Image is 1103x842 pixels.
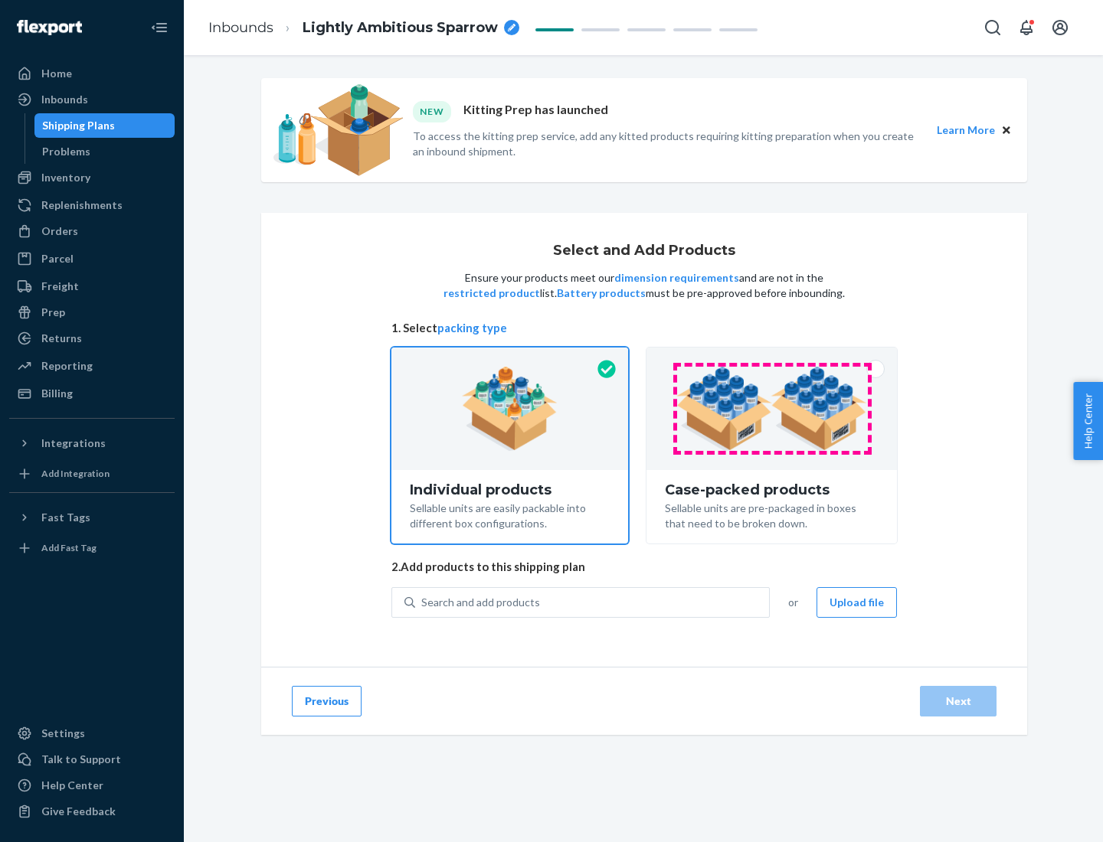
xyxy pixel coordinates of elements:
button: Close [998,122,1015,139]
div: Add Fast Tag [41,541,97,554]
a: Inbounds [208,19,273,36]
a: Freight [9,274,175,299]
ol: breadcrumbs [196,5,532,51]
div: Orders [41,224,78,239]
img: individual-pack.facf35554cb0f1810c75b2bd6df2d64e.png [462,367,558,451]
div: Integrations [41,436,106,451]
span: or [788,595,798,610]
div: Case-packed products [665,482,879,498]
div: Give Feedback [41,804,116,819]
div: Inbounds [41,92,88,107]
p: Ensure your products meet our and are not in the list. must be pre-approved before inbounding. [442,270,846,301]
a: Problems [34,139,175,164]
div: Fast Tags [41,510,90,525]
span: Lightly Ambitious Sparrow [303,18,498,38]
div: Individual products [410,482,610,498]
a: Home [9,61,175,86]
button: Learn More [937,122,995,139]
div: Settings [41,726,85,741]
a: Parcel [9,246,175,271]
div: Sellable units are pre-packaged in boxes that need to be broken down. [665,498,879,531]
p: To access the kitting prep service, add any kitted products requiring kitting preparation when yo... [413,129,923,159]
a: Inventory [9,165,175,190]
div: Problems [42,144,90,159]
div: Parcel [41,251,74,266]
div: Prep [41,305,65,320]
a: Prep [9,300,175,325]
div: Help Center [41,778,103,793]
button: packing type [437,320,507,336]
h1: Select and Add Products [553,243,735,259]
img: case-pack.59cecea509d18c883b923b81aeac6d0b.png [676,367,867,451]
div: Next [933,694,984,709]
span: 2. Add products to this shipping plan [391,559,897,575]
a: Replenishments [9,193,175,217]
a: Orders [9,219,175,243]
button: dimension requirements [614,270,739,286]
div: Talk to Support [41,752,121,767]
div: Add Integration [41,467,110,480]
button: restricted product [443,286,540,301]
button: Close Navigation [144,12,175,43]
a: Help Center [9,773,175,798]
a: Returns [9,326,175,351]
div: Inventory [41,170,90,185]
div: Home [41,66,72,81]
div: Freight [41,279,79,294]
button: Integrations [9,431,175,455]
button: Battery products [557,286,646,301]
a: Shipping Plans [34,113,175,138]
span: 1. Select [391,320,897,336]
a: Reporting [9,354,175,378]
button: Help Center [1073,382,1103,460]
button: Open account menu [1045,12,1075,43]
button: Open notifications [1011,12,1042,43]
div: Returns [41,331,82,346]
div: NEW [413,101,451,122]
button: Next [920,686,997,716]
button: Previous [292,686,362,716]
div: Shipping Plans [42,118,115,133]
button: Give Feedback [9,799,175,824]
a: Talk to Support [9,747,175,772]
a: Inbounds [9,87,175,112]
p: Kitting Prep has launched [463,101,608,122]
div: Reporting [41,358,93,374]
button: Fast Tags [9,505,175,530]
div: Sellable units are easily packable into different box configurations. [410,498,610,531]
button: Upload file [817,587,897,618]
div: Replenishments [41,197,123,213]
a: Add Fast Tag [9,536,175,560]
a: Billing [9,381,175,406]
a: Add Integration [9,462,175,486]
img: Flexport logo [17,20,82,35]
a: Settings [9,721,175,746]
button: Open Search Box [977,12,1008,43]
div: Search and add products [421,595,540,610]
div: Billing [41,386,73,401]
